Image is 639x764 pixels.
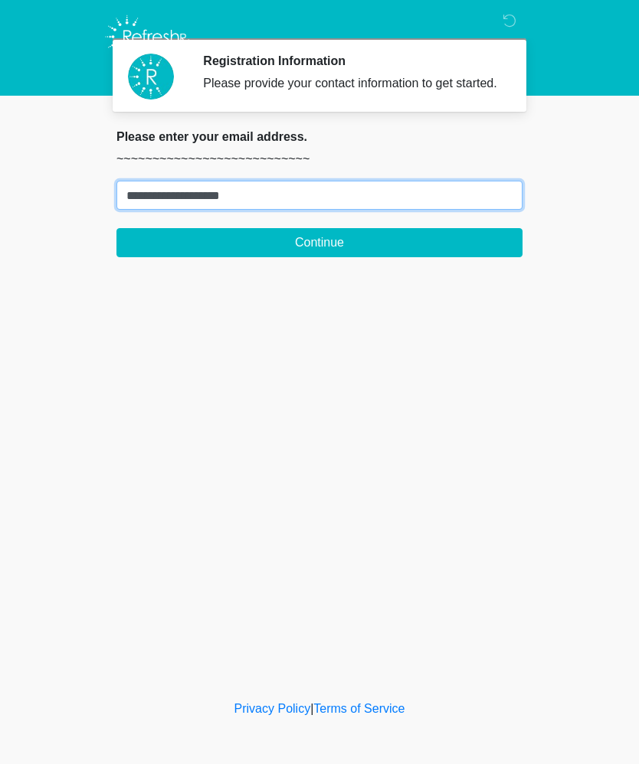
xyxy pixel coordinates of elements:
[234,702,311,715] a: Privacy Policy
[203,74,500,93] div: Please provide your contact information to get started.
[116,150,523,168] p: ~~~~~~~~~~~~~~~~~~~~~~~~~~~
[313,702,405,715] a: Terms of Service
[116,129,523,144] h2: Please enter your email address.
[310,702,313,715] a: |
[128,54,174,100] img: Agent Avatar
[101,11,194,62] img: Refresh RX Logo
[116,228,523,257] button: Continue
